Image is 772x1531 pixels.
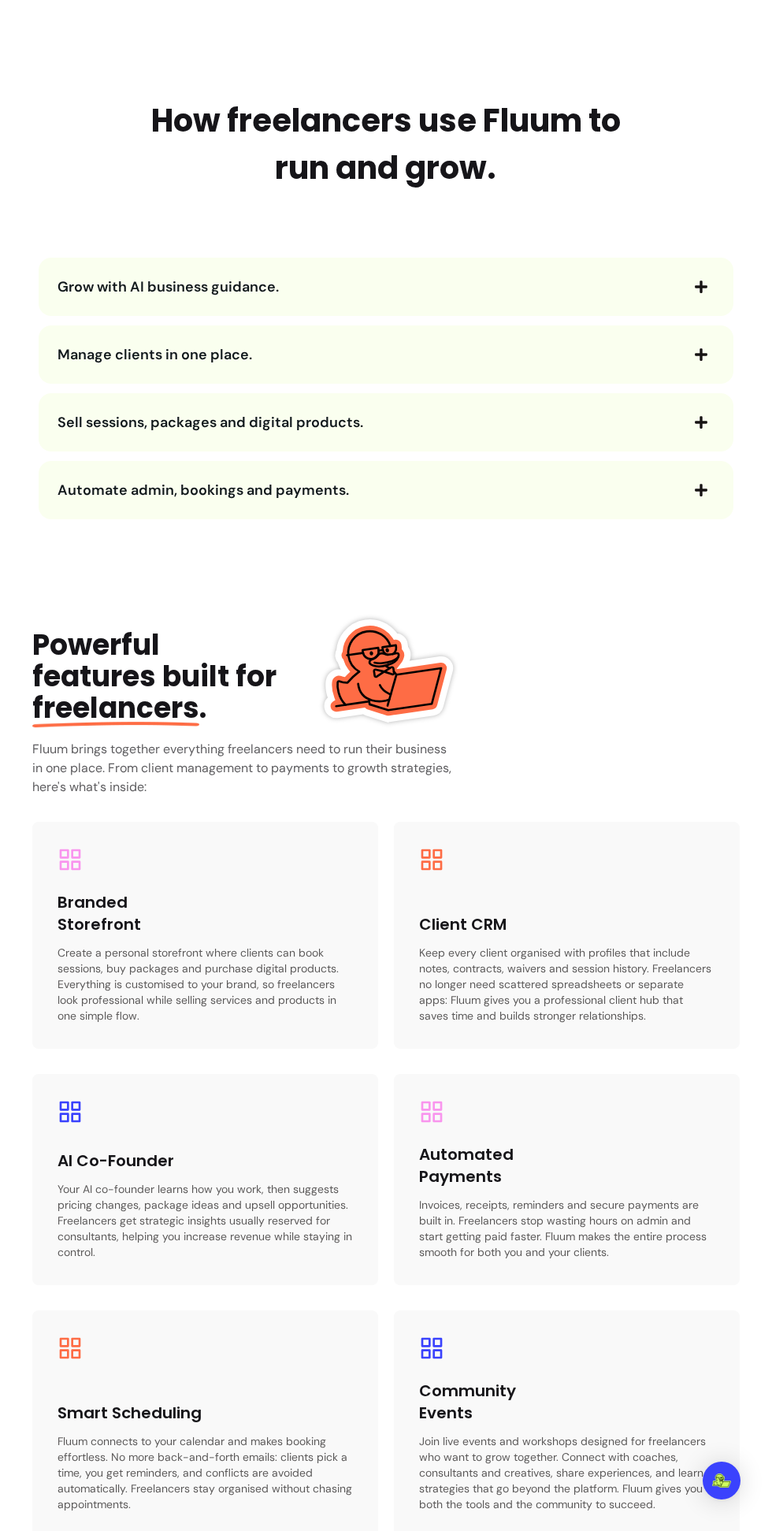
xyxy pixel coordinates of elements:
[32,688,199,728] span: freelancers
[58,413,363,432] span: Sell sessions, packages and digital products.
[419,1380,567,1424] h3: Community Events
[419,1143,567,1187] h3: Automated Payments
[419,1197,714,1260] p: Invoices, receipts, reminders and secure payments are built in. Freelancers stop wasting hours on...
[32,740,459,797] h3: Fluum brings together everything freelancers need to run their business in one place. From client...
[58,1402,206,1424] h3: Smart Scheduling
[703,1462,740,1499] div: Open Intercom Messenger
[58,477,714,504] button: Automate admin, bookings and payments.
[58,481,349,500] span: Automate admin, bookings and payments.
[58,273,714,300] button: Grow with AI business guidance.
[58,945,353,1024] p: Create a personal storefront where clients can book sessions, buy packages and purchase digital p...
[58,891,206,935] h3: Branded Storefront
[58,277,279,296] span: Grow with AI business guidance.
[419,945,714,1024] p: Keep every client organised with profiles that include notes, contracts, waivers and session hist...
[419,913,567,935] h3: Client CRM
[58,409,714,436] button: Sell sessions, packages and digital products.
[58,1150,206,1172] h3: AI Co-Founder
[419,1433,714,1512] p: Join live events and workshops designed for freelancers who want to grow together. Connect with c...
[32,630,373,724] div: Powerful features built for
[58,1181,353,1260] p: Your AI co-founder learns how you work, then suggests pricing changes, package ideas and upsell o...
[32,688,206,728] span: .
[320,603,454,737] img: Fluum Duck sticker
[58,1433,353,1512] p: Fluum connects to your calendar and makes booking effortless. No more back-and-forth emails: clie...
[58,341,714,368] button: Manage clients in one place.
[58,345,252,364] span: Manage clients in one place.
[130,97,642,191] h2: How freelancers use Fluum to run and grow.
